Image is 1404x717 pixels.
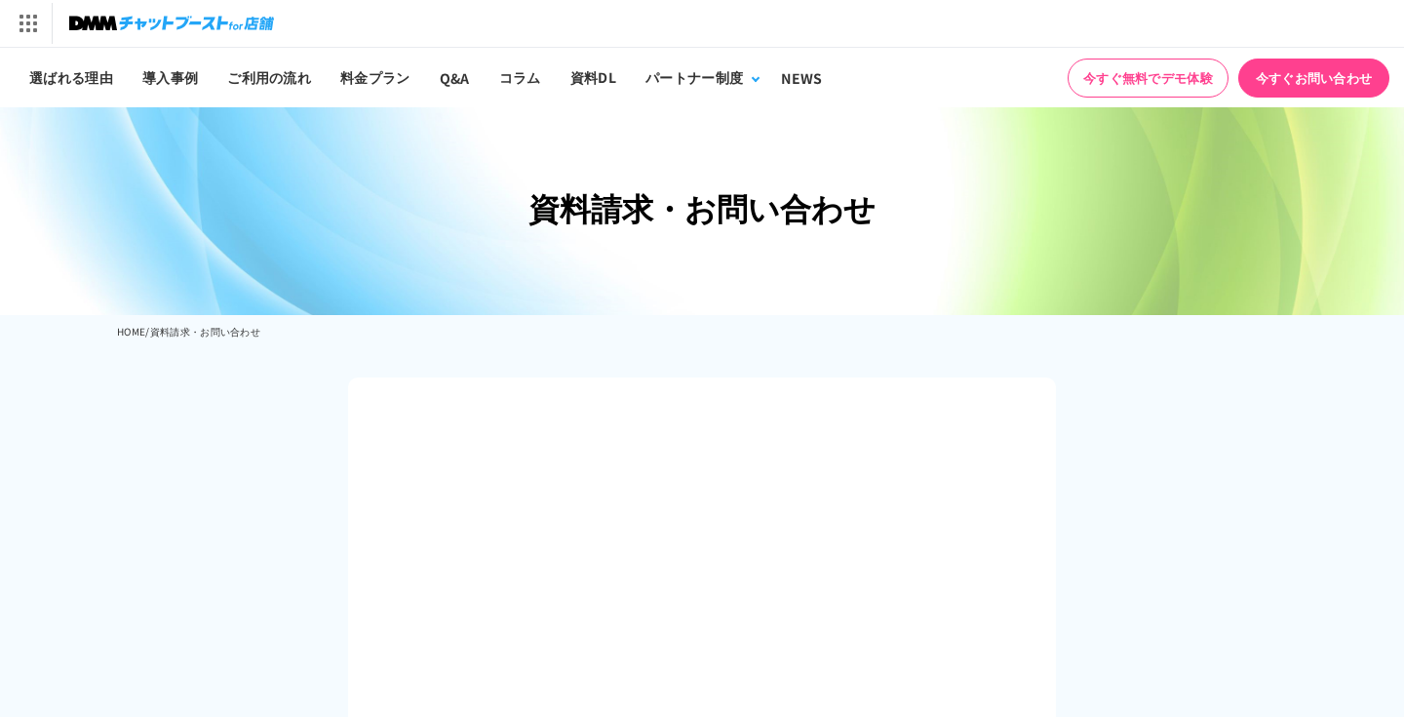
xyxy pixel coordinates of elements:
a: 料金プラン [326,48,425,107]
a: 資料DL [556,48,631,107]
a: ご利用の流れ [213,48,326,107]
img: チャットブーストfor店舗 [69,10,274,37]
div: パートナー制度 [645,67,743,88]
a: 今すぐお問い合わせ [1238,59,1389,98]
a: 選ばれる理由 [15,48,128,107]
a: 導入事例 [128,48,213,107]
a: Q&A [425,48,485,107]
li: 資料請求・お問い合わせ [150,320,261,343]
a: NEWS [766,48,837,107]
a: 今すぐ無料でデモ体験 [1068,59,1228,98]
h1: 資料請求・お問い合わせ [117,184,1287,232]
a: コラム [485,48,556,107]
a: HOME [117,324,145,339]
img: サービス [3,3,52,44]
li: / [145,320,149,343]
